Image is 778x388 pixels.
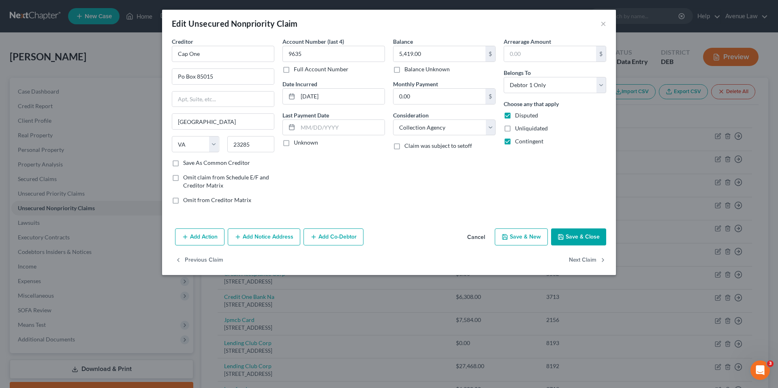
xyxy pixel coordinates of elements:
[183,174,269,189] span: Omit claim from Schedule E/F and Creditor Matrix
[596,46,606,62] div: $
[504,46,596,62] input: 0.00
[393,37,413,46] label: Balance
[294,65,348,73] label: Full Account Number
[515,125,548,132] span: Unliquidated
[175,228,224,245] button: Add Action
[172,46,274,62] input: Search creditor by name...
[228,228,300,245] button: Add Notice Address
[172,69,274,84] input: Enter address...
[393,46,485,62] input: 0.00
[298,89,385,104] input: MM/DD/YYYY
[515,138,543,145] span: Contingent
[183,196,251,203] span: Omit from Creditor Matrix
[282,80,317,88] label: Date Incurred
[404,142,472,149] span: Claim was subject to setoff
[183,159,250,167] label: Save As Common Creditor
[569,252,606,269] button: Next Claim
[282,111,329,119] label: Last Payment Date
[485,46,495,62] div: $
[393,111,429,119] label: Consideration
[172,92,274,107] input: Apt, Suite, etc...
[495,228,548,245] button: Save & New
[298,120,385,135] input: MM/DD/YYYY
[767,360,774,367] span: 3
[393,80,438,88] label: Monthly Payment
[404,65,450,73] label: Balance Unknown
[304,228,363,245] button: Add Co-Debtor
[515,112,538,119] span: Disputed
[294,139,318,147] label: Unknown
[504,37,551,46] label: Arrearage Amount
[227,136,275,152] input: Enter zip...
[282,37,344,46] label: Account Number (last 4)
[750,360,770,380] iframe: Intercom live chat
[175,252,223,269] button: Previous Claim
[504,69,531,76] span: Belongs To
[601,19,606,28] button: ×
[485,89,495,104] div: $
[172,18,298,29] div: Edit Unsecured Nonpriority Claim
[172,114,274,129] input: Enter city...
[551,228,606,245] button: Save & Close
[504,100,559,108] label: Choose any that apply
[393,89,485,104] input: 0.00
[282,46,385,62] input: XXXX
[172,38,193,45] span: Creditor
[461,229,492,245] button: Cancel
